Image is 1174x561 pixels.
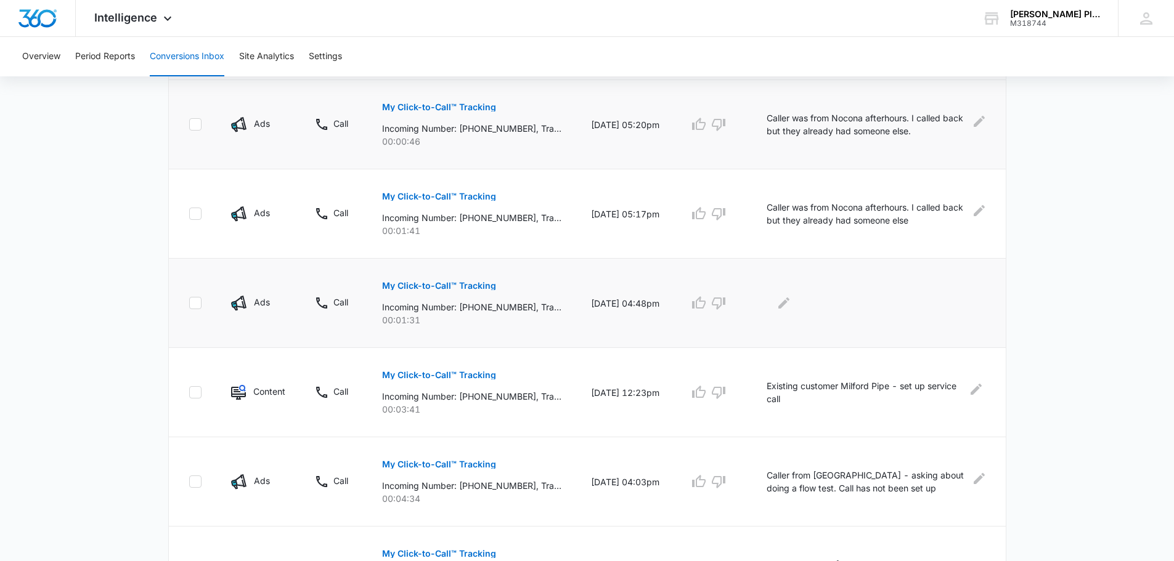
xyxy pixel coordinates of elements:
[576,169,674,259] td: [DATE] 05:17pm
[382,122,561,135] p: Incoming Number: [PHONE_NUMBER], Tracking Number: [PHONE_NUMBER], Ring To: [PHONE_NUMBER], Caller...
[333,117,348,130] p: Call
[254,206,270,219] p: Ads
[382,301,561,313] p: Incoming Number: [PHONE_NUMBER], Tracking Number: [PHONE_NUMBER], Ring To: [PHONE_NUMBER], Caller...
[972,111,986,131] button: Edit Comments
[576,259,674,348] td: [DATE] 04:48pm
[382,460,496,469] p: My Click-to-Call™ Tracking
[333,385,348,398] p: Call
[254,474,270,487] p: Ads
[382,371,496,379] p: My Click-to-Call™ Tracking
[1010,9,1100,19] div: account name
[333,206,348,219] p: Call
[382,224,561,237] p: 00:01:41
[382,549,496,558] p: My Click-to-Call™ Tracking
[239,37,294,76] button: Site Analytics
[576,348,674,437] td: [DATE] 12:23pm
[767,469,966,494] p: Caller from [GEOGRAPHIC_DATA] - asking about doing a flow test. Call has not been set up
[382,103,496,111] p: My Click-to-Call™ Tracking
[382,360,496,390] button: My Click-to-Call™ Tracking
[253,385,285,398] p: Content
[382,403,561,416] p: 00:03:41
[309,37,342,76] button: Settings
[382,390,561,403] p: Incoming Number: [PHONE_NUMBER], Tracking Number: [PHONE_NUMBER], Ring To: [PHONE_NUMBER], Caller...
[767,111,965,137] p: Caller was from Nocona afterhours. I called back but they already had someone else.
[333,474,348,487] p: Call
[150,37,224,76] button: Conversions Inbox
[382,313,561,326] p: 00:01:31
[973,469,986,488] button: Edit Comments
[94,11,157,24] span: Intelligence
[576,437,674,527] td: [DATE] 04:03pm
[382,211,561,224] p: Incoming Number: [PHONE_NUMBER], Tracking Number: [PHONE_NUMBER], Ring To: [PHONE_NUMBER], Caller...
[1010,19,1100,28] div: account id
[382,271,496,301] button: My Click-to-Call™ Tracking
[382,450,496,479] button: My Click-to-Call™ Tracking
[774,293,794,313] button: Edit Comments
[576,80,674,169] td: [DATE] 05:20pm
[75,37,135,76] button: Period Reports
[254,117,270,130] p: Ads
[382,192,496,201] p: My Click-to-Call™ Tracking
[382,135,561,148] p: 00:00:46
[254,296,270,309] p: Ads
[382,182,496,211] button: My Click-to-Call™ Tracking
[382,281,496,290] p: My Click-to-Call™ Tracking
[22,37,60,76] button: Overview
[767,379,960,405] p: Existing customer Milford Pipe - set up service call
[382,492,561,505] p: 00:04:34
[967,379,986,399] button: Edit Comments
[382,92,496,122] button: My Click-to-Call™ Tracking
[382,479,561,492] p: Incoming Number: [PHONE_NUMBER], Tracking Number: [PHONE_NUMBER], Ring To: [PHONE_NUMBER], Caller...
[972,201,986,220] button: Edit Comments
[333,296,348,309] p: Call
[767,201,965,227] p: Caller was from Nocona afterhours. I called back but they already had someone else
